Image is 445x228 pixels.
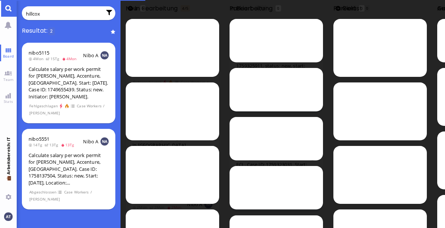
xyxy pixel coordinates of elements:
img: NA [100,51,109,59]
span: Board [1,53,16,59]
span: 0 [142,6,144,11]
span: 13Tg [61,142,77,147]
div: Calculate salary per work permit for [PERSON_NAME], Accenture, [GEOGRAPHIC_DATA]. Start: [DATE]. ... [29,66,109,100]
span: Nibo A [83,52,98,59]
span: In Bearbeitung [230,4,275,13]
span: Resultat: [22,27,47,35]
span: [PERSON_NAME] [29,196,60,202]
span: 💼 Arbeitsbereich: IT [6,175,11,191]
span: [PERSON_NAME] [29,110,60,116]
span: Stats [2,99,15,104]
span: Abgeschlossen [29,189,57,195]
span: Case Workers [64,189,89,195]
span: Nibo A [83,138,98,145]
span: Fehlgeschlagen [29,103,58,109]
span: 13Tg [44,142,60,147]
span: / [103,103,105,109]
div: Calculate salary per work permit for [PERSON_NAME], Accenture, [GEOGRAPHIC_DATA]. Case ID: 175813... [29,152,109,186]
img: NA [100,137,109,146]
a: nibo5115 [29,49,49,56]
span: 2 [48,27,55,35]
a: nibo5551 [29,136,49,142]
span: 15Tg [46,56,62,61]
span: Team [1,77,16,82]
span: 0 [360,6,363,11]
span: Case Workers [77,103,102,109]
input: Abfrage oder /, um zu filtern [26,10,102,18]
span: Parkiert [333,4,359,13]
span: 0 [277,6,279,11]
span: Neu [126,4,139,13]
span: 4Mon [62,56,79,61]
span: 4Mon [29,56,46,61]
span: / [90,189,92,195]
span: 14Tg [29,142,44,147]
img: Du [4,212,12,221]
